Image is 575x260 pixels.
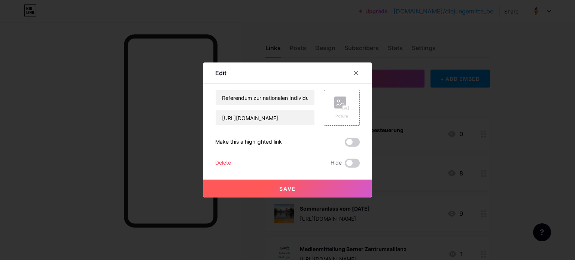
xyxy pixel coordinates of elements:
span: Hide [331,159,342,168]
div: Delete [215,159,231,168]
div: Make this a highlighted link [215,138,282,147]
input: Title [216,90,314,105]
div: Picture [334,113,349,119]
input: URL [216,110,314,125]
span: Save [279,186,296,192]
button: Save [203,180,372,198]
div: Edit [215,68,226,77]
